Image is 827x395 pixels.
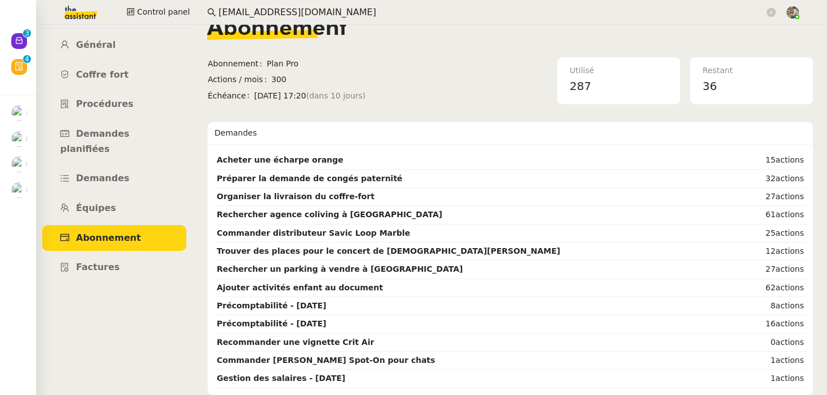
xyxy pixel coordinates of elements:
input: Rechercher [218,5,765,20]
td: 0 [741,334,806,352]
span: Échéance [208,89,254,102]
td: 25 [741,225,806,243]
span: Équipes [76,203,116,213]
span: 300 [271,73,495,86]
span: actions [776,319,804,328]
span: actions [776,155,804,164]
span: Coffre fort [76,69,129,80]
span: [DATE] 17:20 [254,89,495,102]
td: 27 [741,261,806,279]
span: Actions / mois [208,73,271,86]
span: Plan Pro [267,57,495,70]
td: 27 [741,188,806,206]
strong: Gestion des salaires - [DATE] [217,374,345,383]
img: 388bd129-7e3b-4cb1-84b4-92a3d763e9b7 [786,6,799,19]
span: actions [776,338,804,347]
img: users%2FHIWaaSoTa5U8ssS5t403NQMyZZE3%2Favatar%2Fa4be050e-05fa-4f28-bbe7-e7e8e4788720 [11,131,27,147]
td: 16 [741,315,806,333]
span: actions [776,192,804,201]
a: Demandes [42,165,186,192]
span: Abonnement [76,232,141,243]
span: Général [76,39,115,50]
nz-badge-sup: 4 [23,55,31,63]
span: actions [776,228,804,237]
span: 36 [703,79,717,93]
a: Abonnement [42,225,186,252]
img: users%2FHIWaaSoTa5U8ssS5t403NQMyZZE3%2Favatar%2Fa4be050e-05fa-4f28-bbe7-e7e8e4788720 [11,105,27,121]
strong: Ajouter activités enfant au document [217,283,383,292]
div: Utilisé [570,64,668,77]
a: Procédures [42,91,186,118]
div: Demandes [214,122,806,145]
span: actions [776,301,804,310]
span: 287 [570,79,591,93]
span: actions [776,264,804,273]
td: 62 [741,279,806,297]
strong: Commander [PERSON_NAME] Spot-On pour chats [217,356,435,365]
td: 1 [741,352,806,370]
strong: Acheter une écharpe orange [217,155,343,164]
span: actions [776,174,804,183]
span: (dans 10 jours) [306,89,366,102]
a: Général [42,32,186,59]
span: Demandes planifiées [60,128,129,154]
span: actions [776,283,804,292]
td: 61 [741,206,806,224]
strong: Trouver des places pour le concert de [DEMOGRAPHIC_DATA][PERSON_NAME] [217,246,560,255]
span: Abonnement [207,17,346,40]
strong: Organiser la livraison du coffre-fort [217,192,374,201]
span: Demandes [76,173,129,183]
strong: Rechercher un parking à vendre à [GEOGRAPHIC_DATA] [217,264,463,273]
p: 4 [25,55,29,65]
a: Coffre fort [42,62,186,88]
img: users%2FHIWaaSoTa5U8ssS5t403NQMyZZE3%2Favatar%2Fa4be050e-05fa-4f28-bbe7-e7e8e4788720 [11,156,27,172]
td: 1 [741,370,806,388]
strong: Recommander une vignette Crit Air [217,338,374,347]
span: actions [776,246,804,255]
a: Demandes planifiées [42,121,186,162]
td: 12 [741,243,806,261]
td: 15 [741,151,806,169]
span: Control panel [137,6,190,19]
strong: Rechercher agence coliving à [GEOGRAPHIC_DATA] [217,210,442,219]
td: 8 [741,297,806,315]
button: Control panel [120,5,196,20]
span: Factures [76,262,120,272]
span: Procédures [76,98,133,109]
p: 3 [25,29,29,39]
span: actions [776,210,804,219]
a: Équipes [42,195,186,222]
strong: Précomptabilité - [DATE] [217,319,327,328]
span: actions [776,356,804,365]
strong: Commander distributeur Savic Loop Marble [217,228,410,237]
strong: Précomptabilité - [DATE] [217,301,327,310]
td: 32 [741,170,806,188]
span: Abonnement [208,57,267,70]
div: Restant [703,64,801,77]
span: actions [776,374,804,383]
nz-badge-sup: 3 [23,29,31,37]
strong: Préparer la demande de congés paternité [217,174,403,183]
img: users%2FHIWaaSoTa5U8ssS5t403NQMyZZE3%2Favatar%2Fa4be050e-05fa-4f28-bbe7-e7e8e4788720 [11,182,27,198]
